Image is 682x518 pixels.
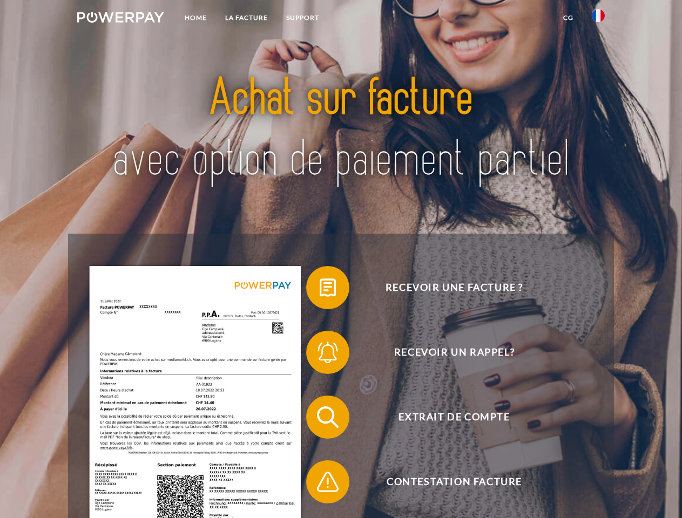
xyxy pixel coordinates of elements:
[306,266,587,309] button: Recevoir une facture ?
[77,12,164,23] img: logo-powerpay-white.svg
[103,52,579,207] img: title-powerpay_fr.svg
[175,8,216,28] a: Home
[216,8,277,28] a: LA FACTURE
[314,404,341,431] img: qb_search.svg
[314,468,341,495] img: qb_warning.svg
[314,339,341,366] img: qb_bell.svg
[306,331,587,374] button: Recevoir un rappel?
[277,8,328,28] a: Support
[554,8,583,28] a: CG
[322,331,586,374] span: Recevoir un rappel?
[322,460,586,503] span: Contestation Facture
[322,266,586,309] span: Recevoir une facture ?
[314,274,341,301] img: qb_bill.svg
[592,9,605,22] img: fr
[322,396,586,439] span: Extrait de compte
[306,396,587,439] button: Extrait de compte
[306,460,587,503] button: Contestation Facture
